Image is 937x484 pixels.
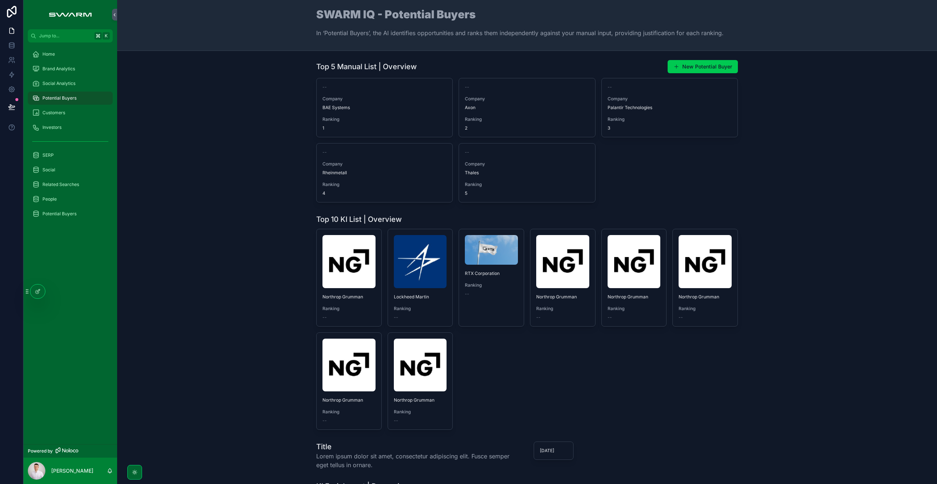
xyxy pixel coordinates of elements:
[465,282,518,288] span: Ranking
[394,306,447,312] span: Ranking
[536,294,589,300] span: Northrop Grumman
[42,110,65,116] span: Customers
[679,294,732,300] span: Northrop Grumman
[536,314,541,320] span: --
[42,152,54,158] span: SERP
[28,77,113,90] a: Social Analytics
[459,78,595,137] a: --CompanyAxonRanking2
[465,182,589,187] span: Ranking
[394,339,447,392] img: northropgrumman.com
[388,229,453,327] a: Lockheed MartinRanking--
[608,294,661,300] span: Northrop Grumman
[608,235,661,288] img: northropgrumman.com
[322,84,327,90] span: --
[679,235,732,288] img: northropgrumman.com
[23,42,117,230] div: scrollable content
[23,444,117,458] a: Powered by
[28,193,113,206] a: People
[608,96,732,102] span: Company
[28,106,113,119] a: Customers
[322,418,327,424] span: --
[28,178,113,191] a: Related Searches
[465,149,469,155] span: --
[316,29,724,37] p: In ‘Potential Buyers’, the AI identifies opportunities and ranks them independently against your ...
[394,294,447,300] span: Lockheed Martin
[28,207,113,220] a: Potential Buyers
[465,105,589,111] span: Axon
[322,96,447,102] span: Company
[530,229,596,327] a: Northrop GrummanRanking--
[322,190,447,196] span: 4
[28,48,113,61] a: Home
[42,196,57,202] span: People
[28,121,113,134] a: Investors
[42,66,75,72] span: Brand Analytics
[465,84,469,90] span: --
[465,161,589,167] span: Company
[322,397,376,403] span: Northrop Grumman
[536,306,589,312] span: Ranking
[316,332,382,430] a: Northrop GrummanRanking--
[42,167,55,173] span: Social
[322,314,327,320] span: --
[608,306,661,312] span: Ranking
[28,62,113,75] a: Brand Analytics
[322,149,327,155] span: --
[45,9,95,21] img: App logo
[51,467,93,474] p: [PERSON_NAME]
[608,116,732,122] span: Ranking
[394,235,447,288] img: lockheedmartin.com
[103,33,109,39] span: K
[394,418,398,424] span: --
[465,235,518,265] img: rtx.com
[608,314,612,320] span: --
[465,291,469,297] span: --
[42,211,76,217] span: Potential Buyers
[316,78,453,137] a: --CompanyBAE SystemsRanking1
[394,314,398,320] span: --
[42,51,55,57] span: Home
[28,92,113,105] a: Potential Buyers
[322,125,447,131] span: 1
[322,339,376,392] img: northropgrumman.com
[316,62,417,72] h1: Top 5 Manual List | Overview
[316,214,402,224] h1: Top 10 KI List | Overview
[459,229,524,327] a: RTX CorporationRanking--
[316,9,724,20] h1: SWARM IQ - Potential Buyers
[465,190,589,196] span: 5
[465,125,589,131] span: 2
[540,448,567,454] span: [DATE]
[322,116,447,122] span: Ranking
[388,332,453,430] a: Northrop GrummanRanking--
[42,95,76,101] span: Potential Buyers
[322,306,376,312] span: Ranking
[39,33,92,39] span: Jump to...
[465,96,589,102] span: Company
[465,116,589,122] span: Ranking
[672,229,738,327] a: Northrop GrummanRanking--
[42,81,75,86] span: Social Analytics
[465,170,589,176] span: Thales
[322,161,447,167] span: Company
[316,452,520,469] span: Lorem ipsum dolor sit amet, consectetur adipiscing elit. Fusce semper eget tellus in ornare.
[322,182,447,187] span: Ranking
[668,60,738,73] button: New Potential Buyer
[322,409,376,415] span: Ranking
[28,29,113,42] button: Jump to...K
[322,294,376,300] span: Northrop Grumman
[42,124,61,130] span: Investors
[28,163,113,176] a: Social
[322,105,447,111] span: BAE Systems
[28,149,113,162] a: SERP
[316,143,453,202] a: --CompanyRheinmetallRanking4
[322,235,376,288] img: northropgrumman.com
[459,143,595,202] a: --CompanyThalesRanking5
[394,409,447,415] span: Ranking
[316,229,382,327] a: Northrop GrummanRanking--
[608,105,732,111] span: Palantir Technologies
[465,271,518,276] span: RTX Corporation
[679,314,683,320] span: --
[601,78,738,137] a: --CompanyPalantir TechnologiesRanking3
[601,229,667,327] a: Northrop GrummanRanking--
